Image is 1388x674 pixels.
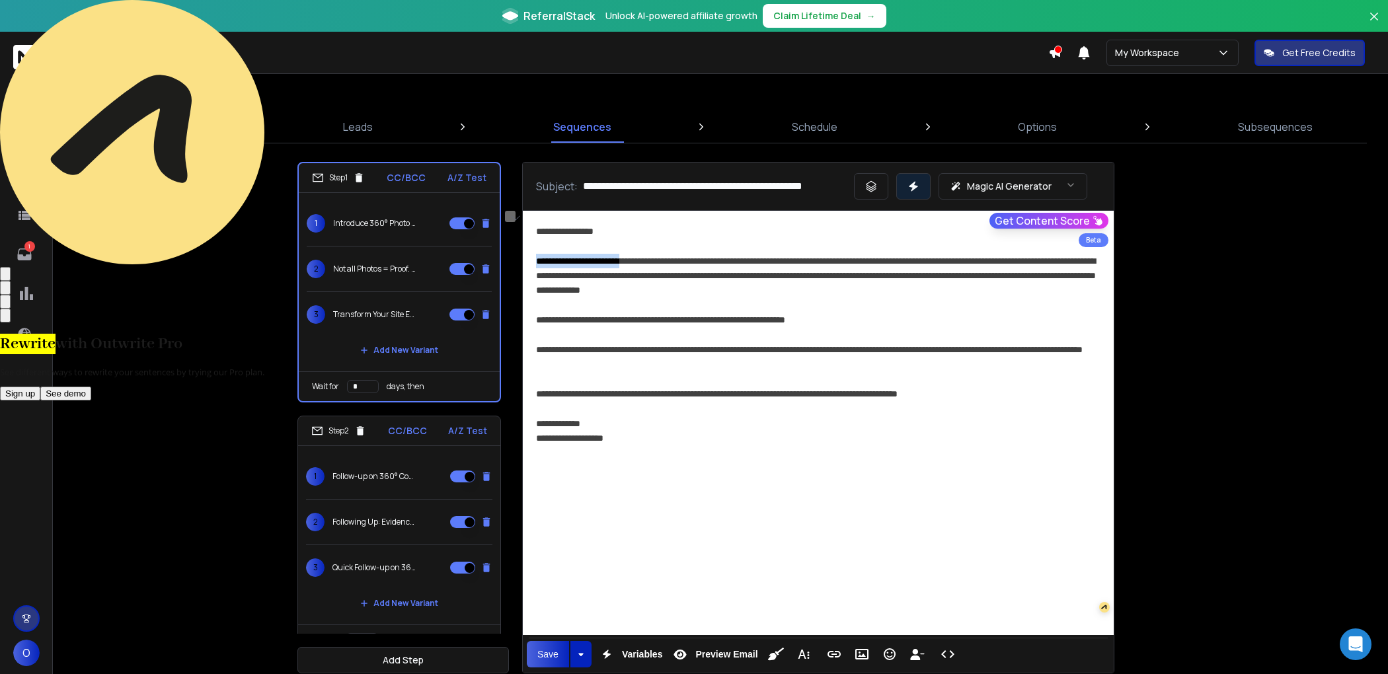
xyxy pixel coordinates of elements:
[763,4,886,28] button: Claim Lifetime Deal→
[307,214,325,233] span: 1
[523,211,1114,615] div: To enrich screen reader interactions, please activate Accessibility in Grammarly extension settings
[877,641,902,667] button: Emoticons
[905,641,930,667] button: Insert Unsubscribe Link
[307,260,325,278] span: 2
[545,111,619,143] a: Sequences
[594,641,666,667] button: Variables
[619,649,666,660] span: Variables
[447,171,486,184] p: A/Z Test
[1010,111,1065,143] a: Options
[312,381,339,392] p: Wait for
[668,641,760,667] button: Preview Email
[867,9,876,22] span: →
[350,590,449,617] button: Add New Variant
[1238,119,1313,135] p: Subsequences
[792,119,837,135] p: Schedule
[1079,233,1108,247] div: Beta
[311,425,366,437] div: Step 2
[448,424,487,437] p: A/Z Test
[13,640,40,666] button: O
[784,111,845,143] a: Schedule
[332,562,417,573] p: Quick Follow-up on 360° Services for Contractors
[333,218,418,229] p: Introduce 360° Photo Services for Construction Projects
[335,111,381,143] a: Leads
[523,8,595,24] span: ReferralStack
[1254,40,1365,66] button: Get Free Credits
[297,416,501,655] li: Step2CC/BCCA/Z Test1Follow-up on 360° Construction Evidence Services2Following Up: Evidence as a ...
[333,264,418,274] p: Not all Photos = Proof. This fixes it
[1115,46,1184,59] p: My Workspace
[935,641,960,667] button: Code View
[343,119,373,135] p: Leads
[1340,628,1371,660] div: Open Intercom Messenger
[306,467,325,486] span: 1
[388,424,427,437] p: CC/BCC
[1366,8,1383,40] button: Close banner
[387,171,426,184] p: CC/BCC
[693,649,760,660] span: Preview Email
[312,172,365,184] div: Step 1
[989,213,1108,229] button: Get Content Score
[553,119,611,135] p: Sequences
[387,381,424,392] p: days, then
[763,641,789,667] button: Clean HTML
[791,641,816,667] button: More Text
[527,641,569,667] button: Save
[967,180,1052,193] p: Magic AI Generator
[332,517,417,527] p: Following Up: Evidence as a Service
[605,9,757,22] p: Unlock AI-powered affiliate growth
[307,305,325,324] span: 3
[333,309,418,320] p: Transform Your Site Evidence with 360° Capture
[1282,46,1356,59] p: Get Free Credits
[332,471,417,482] p: Follow-up on 360° Construction Evidence Services
[849,641,874,667] button: Insert Image (⌘P)
[822,641,847,667] button: Insert Link (⌘K)
[297,647,509,673] button: Add Step
[1018,119,1057,135] p: Options
[1230,111,1321,143] a: Subsequences
[297,162,501,402] li: Step1CC/BCCA/Z Test1Introduce 360° Photo Services for Construction Projects2Not all Photos = Proo...
[350,337,449,363] button: Add New Variant
[939,173,1087,200] button: Magic AI Generator
[306,513,325,531] span: 2
[306,558,325,577] span: 3
[536,178,578,194] p: Subject:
